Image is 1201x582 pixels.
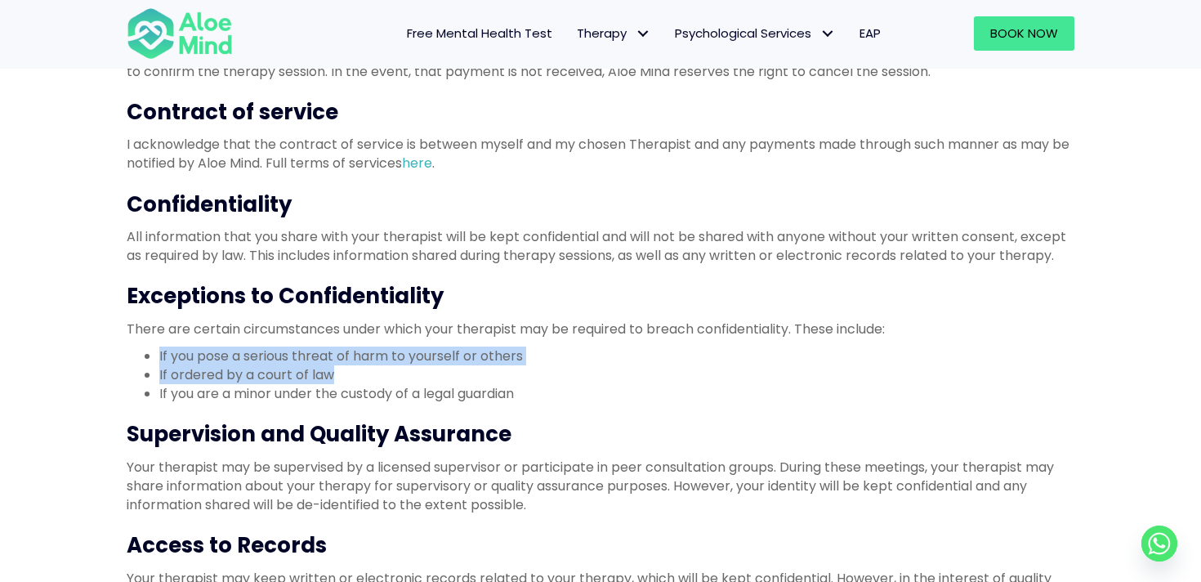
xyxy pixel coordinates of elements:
[159,384,1074,403] li: If you are a minor under the custody of a legal guardian
[127,281,1074,311] h3: Exceptions to Confidentiality
[395,16,565,51] a: Free Mental Health Test
[675,25,835,42] span: Psychological Services
[974,16,1074,51] a: Book Now
[631,22,654,46] span: Therapy: submenu
[577,25,650,42] span: Therapy
[407,25,552,42] span: Free Mental Health Test
[1141,526,1177,562] a: Whatsapp
[127,458,1074,515] p: Your therapist may be supervised by a licensed supervisor or participate in peer consultation gro...
[815,22,839,46] span: Psychological Services: submenu
[859,25,881,42] span: EAP
[254,16,893,51] nav: Menu
[127,419,1074,449] h3: Supervision and Quality Assurance
[127,320,1074,338] p: There are certain circumstances under which your therapist may be required to breach confidential...
[127,190,1074,219] h3: Confidentiality
[127,7,233,60] img: Aloe mind Logo
[127,135,1074,172] p: I acknowledge that the contract of service is between myself and my chosen Therapist and any paym...
[663,16,847,51] a: Psychological ServicesPsychological Services: submenu
[159,365,1074,384] li: If ordered by a court of law
[127,97,1074,127] h3: Contract of service
[847,16,893,51] a: EAP
[127,227,1074,265] p: All information that you share with your therapist will be kept confidential and will not be shar...
[159,347,1074,365] li: If you pose a serious threat of harm to yourself or others
[990,25,1058,42] span: Book Now
[565,16,663,51] a: TherapyTherapy: submenu
[127,531,1074,560] h3: Access to Records
[402,154,432,172] a: here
